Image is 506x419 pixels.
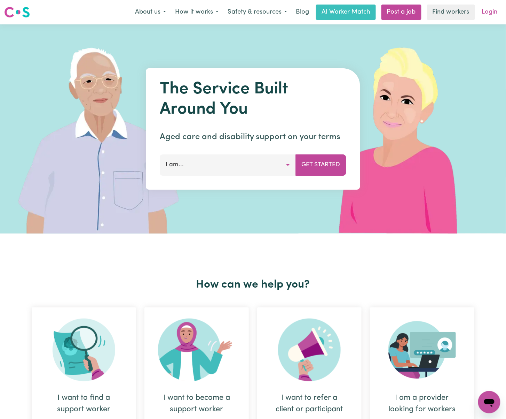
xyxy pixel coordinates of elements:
img: Search [53,319,115,381]
div: I want to refer a client or participant [274,393,345,416]
a: Find workers [427,5,475,20]
button: How it works [171,5,223,20]
button: I am... [160,154,296,175]
img: Provider [388,319,456,381]
a: Careseekers logo [4,4,30,20]
img: Refer [278,319,341,381]
button: Safety & resources [223,5,292,20]
h2: How can we help you? [27,278,479,291]
a: Post a job [381,5,421,20]
a: Login [478,5,502,20]
div: I want to become a support worker [161,393,232,416]
button: About us [131,5,171,20]
p: Aged care and disability support on your terms [160,131,346,143]
div: I am a provider looking for workers [387,393,458,416]
div: I want to find a support worker [48,393,119,416]
img: Careseekers logo [4,6,30,18]
a: AI Worker Match [316,5,376,20]
button: Get Started [296,154,346,175]
img: Become Worker [158,319,235,381]
iframe: Button to launch messaging window [478,391,500,413]
h1: The Service Built Around You [160,79,346,120]
a: Blog [292,5,313,20]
